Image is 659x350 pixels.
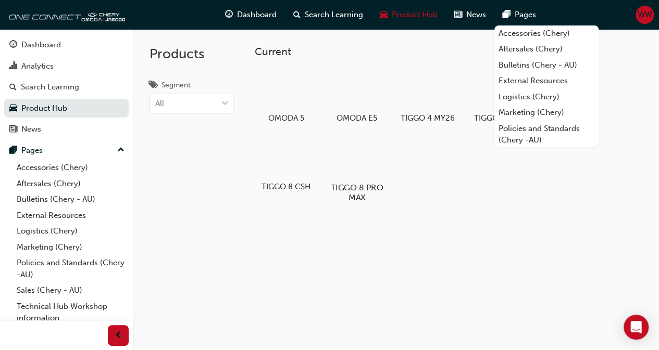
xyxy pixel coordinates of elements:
div: All [155,98,164,110]
button: DashboardAnalyticsSearch LearningProduct HubNews [4,33,129,141]
span: Product Hub [392,9,438,21]
span: pages-icon [9,146,17,155]
span: News [466,9,486,21]
a: Marketing (Chery) [13,239,129,255]
a: Aftersales (Chery) [494,41,599,57]
h5: TIGGO 8 CSH [259,182,314,191]
div: Pages [21,145,43,157]
img: oneconnect [5,4,125,25]
span: prev-icon [115,329,122,342]
span: down-icon [221,97,229,111]
a: Policies and Standards (Chery -AU) [494,121,599,148]
a: OMODA E5 [326,66,388,126]
span: Pages [515,9,536,21]
h5: OMODA E5 [330,113,384,123]
div: Open Intercom Messenger [624,315,649,340]
a: Logistics (Chery) [494,89,599,105]
span: car-icon [380,8,388,21]
h5: TIGGO 8 PRO MAX [328,183,386,202]
div: Analytics [21,60,54,72]
div: Dashboard [21,39,61,51]
a: TIGGO 4 MY26 [396,66,459,126]
a: Aftersales (Chery) [13,176,129,192]
a: Bulletins (Chery - AU) [13,191,129,208]
span: search-icon [9,83,17,92]
button: Pages [4,141,129,160]
span: Search Learning [305,9,363,21]
span: up-icon [117,144,125,157]
a: Bulletins (Chery - AU) [494,57,599,73]
a: pages-iconPages [494,4,544,25]
div: Search Learning [21,81,79,93]
a: Analytics [4,57,129,76]
a: OMODA 5 [255,66,317,126]
a: Accessories (Chery) [13,160,129,176]
span: search-icon [293,8,301,21]
a: TIGGO 8 CSH [255,135,317,195]
a: Logistics (Chery) [13,223,129,239]
a: Product Hub [4,99,129,118]
a: Accessories (Chery) [494,25,599,42]
span: chart-icon [9,62,17,71]
span: Dashboard [237,9,277,21]
h2: Products [150,46,233,62]
span: news-icon [454,8,462,21]
a: Technical Hub Workshop information [13,299,129,326]
span: guage-icon [9,41,17,50]
a: search-iconSearch Learning [285,4,371,25]
a: External Resources [494,73,599,89]
span: car-icon [9,104,17,113]
span: tags-icon [150,81,157,90]
h5: TIGGO 4 PRO [471,113,526,123]
div: News [21,123,41,135]
h5: TIGGO 4 MY26 [401,113,455,123]
a: car-iconProduct Hub [371,4,446,25]
a: News [4,120,129,139]
div: Segment [161,80,191,90]
a: guage-iconDashboard [217,4,285,25]
h5: OMODA 5 [259,113,314,123]
a: External Resources [13,208,129,224]
span: WW [638,9,652,21]
span: pages-icon [503,8,511,21]
a: Marketing (Chery) [494,105,599,121]
span: news-icon [9,125,17,134]
a: Dashboard [4,35,129,55]
span: guage-icon [225,8,233,21]
h3: Current [255,46,642,58]
a: TIGGO 4 PRO [467,66,530,126]
a: news-iconNews [446,4,494,25]
a: Policies and Standards (Chery -AU) [13,255,129,282]
a: Search Learning [4,77,129,97]
a: Sales (Chery - AU) [13,282,129,299]
button: WW [636,6,654,24]
a: TIGGO 8 PRO MAX [326,135,388,204]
